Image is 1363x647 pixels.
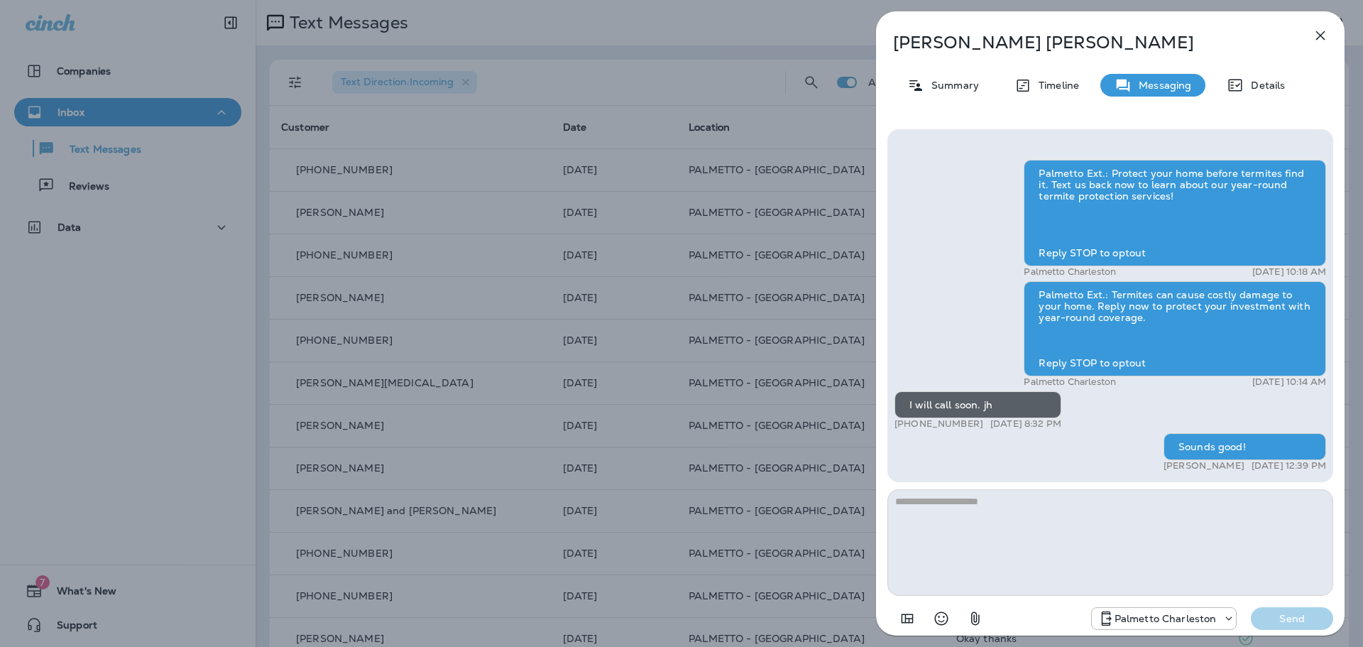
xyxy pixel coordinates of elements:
button: Select an emoji [927,604,956,633]
div: Sounds good! [1164,433,1326,460]
div: +1 (843) 277-8322 [1092,610,1237,627]
p: Palmetto Charleston [1024,376,1116,388]
p: [PHONE_NUMBER] [894,418,983,430]
div: Palmetto Ext.: Protect your home before termites find it. Text us back now to learn about our yea... [1024,160,1326,266]
p: Details [1244,80,1285,91]
p: Timeline [1031,80,1079,91]
p: [DATE] 8:32 PM [990,418,1061,430]
div: I will call soon. jh [894,391,1061,418]
p: Palmetto Charleston [1024,266,1116,278]
p: Messaging [1132,80,1191,91]
p: [DATE] 10:18 AM [1252,266,1326,278]
p: [PERSON_NAME] [PERSON_NAME] [893,33,1281,53]
div: Palmetto Ext.: Termites can cause costly damage to your home. Reply now to protect your investmen... [1024,281,1326,376]
p: Palmetto Charleston [1115,613,1217,624]
p: [DATE] 12:39 PM [1252,460,1326,472]
p: [DATE] 10:14 AM [1252,376,1326,388]
p: Summary [924,80,979,91]
button: Add in a premade template [893,604,921,633]
p: [PERSON_NAME] [1164,460,1244,472]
